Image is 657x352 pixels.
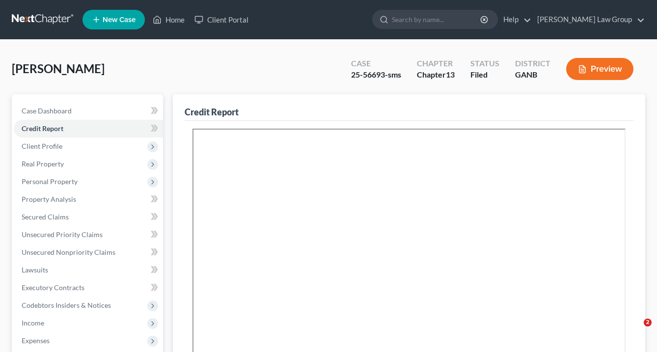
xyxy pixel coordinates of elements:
a: Secured Claims [14,208,163,226]
a: Property Analysis [14,190,163,208]
a: Unsecured Nonpriority Claims [14,244,163,261]
span: Client Profile [22,142,62,150]
div: District [515,58,550,69]
iframe: Intercom live chat [624,319,647,342]
span: [PERSON_NAME] [12,61,105,76]
a: Lawsuits [14,261,163,279]
div: Status [470,58,499,69]
a: Help [498,11,531,28]
a: Home [148,11,190,28]
div: Chapter [417,58,455,69]
span: 13 [446,70,455,79]
span: Income [22,319,44,327]
span: Unsecured Priority Claims [22,230,103,239]
span: New Case [103,16,136,24]
a: Client Portal [190,11,253,28]
span: Unsecured Nonpriority Claims [22,248,115,256]
span: Secured Claims [22,213,69,221]
span: Lawsuits [22,266,48,274]
a: Unsecured Priority Claims [14,226,163,244]
input: Search by name... [392,10,482,28]
span: Real Property [22,160,64,168]
span: Credit Report [22,124,63,133]
a: Case Dashboard [14,102,163,120]
a: Credit Report [14,120,163,137]
button: Preview [566,58,633,80]
div: Chapter [417,69,455,81]
span: Case Dashboard [22,107,72,115]
div: Case [351,58,401,69]
div: Filed [470,69,499,81]
span: Personal Property [22,177,78,186]
div: Credit Report [185,106,239,118]
span: Property Analysis [22,195,76,203]
div: GANB [515,69,550,81]
a: Executory Contracts [14,279,163,297]
span: 2 [644,319,652,326]
span: Expenses [22,336,50,345]
span: Codebtors Insiders & Notices [22,301,111,309]
a: [PERSON_NAME] Law Group [532,11,645,28]
div: 25-56693-sms [351,69,401,81]
span: Executory Contracts [22,283,84,292]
